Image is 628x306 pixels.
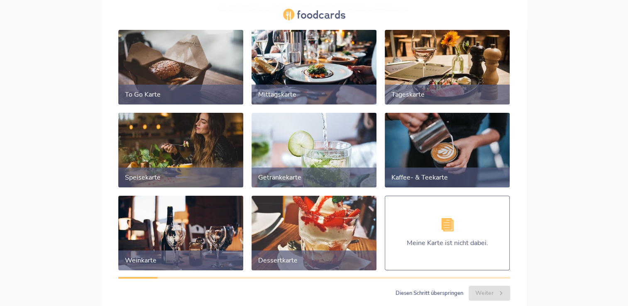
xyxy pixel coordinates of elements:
p: Meine Karte ist nicht dabei. [407,238,488,248]
button: Diesen Schritt überspringen [393,287,465,300]
div: Mittagskarte [258,90,370,100]
div: Speisekarte [125,172,237,182]
div: Tageskarte [391,90,503,100]
img: foodcards [283,9,345,20]
div: Dessertkarte [258,255,370,265]
div: Getränkekarte [258,172,370,182]
div: Weinkarte [125,255,237,265]
div: To Go Karte [125,90,237,100]
span: Diesen Schritt überspringen [396,289,463,298]
div: Kaffee- & Teekarte [391,172,503,182]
